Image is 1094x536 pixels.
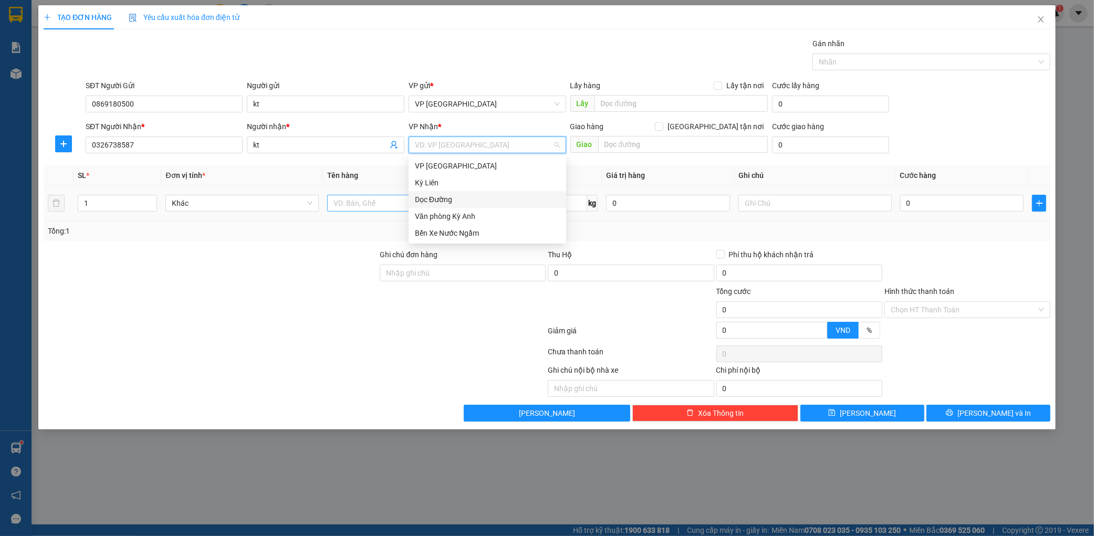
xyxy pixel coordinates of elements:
[547,346,715,364] div: Chưa thanh toán
[900,171,936,180] span: Cước hàng
[663,121,768,132] span: [GEOGRAPHIC_DATA] tận nơi
[86,80,243,91] div: SĐT Người Gửi
[595,95,768,112] input: Dọc đường
[327,195,481,212] input: VD: Bàn, Ghế
[570,136,598,153] span: Giao
[415,160,560,172] div: VP [GEOGRAPHIC_DATA]
[48,195,65,212] button: delete
[409,122,438,131] span: VP Nhận
[409,225,566,241] div: Bến Xe Nước Ngầm
[78,171,86,180] span: SL
[415,194,560,205] div: Dọc Đường
[812,39,845,48] label: Gán nhãn
[867,326,872,334] span: %
[716,364,882,380] div: Chi phí nội bộ
[247,80,404,91] div: Người gửi
[716,287,751,296] span: Tổng cước
[1033,199,1046,207] span: plus
[1026,5,1056,35] button: Close
[415,177,560,188] div: Kỳ Liên
[44,13,112,22] span: TẠO ĐƠN HÀNG
[548,380,714,397] input: Nhập ghi chú
[734,165,896,186] th: Ghi chú
[129,14,137,22] img: icon
[415,211,560,222] div: Văn phòng Kỳ Anh
[380,265,546,281] input: Ghi chú đơn hàng
[772,136,889,153] input: Cước giao hàng
[884,287,954,296] label: Hình thức thanh toán
[548,364,714,380] div: Ghi chú nội bộ nhà xe
[570,81,601,90] span: Lấy hàng
[772,122,824,131] label: Cước giao hàng
[632,405,798,422] button: deleteXóa Thông tin
[738,195,892,212] input: Ghi Chú
[409,157,566,174] div: VP Mỹ Đình
[606,171,645,180] span: Giá trị hàng
[800,405,924,422] button: save[PERSON_NAME]
[48,225,422,237] div: Tổng: 1
[548,250,572,259] span: Thu Hộ
[1032,195,1046,212] button: plus
[409,174,566,191] div: Kỳ Liên
[926,405,1050,422] button: printer[PERSON_NAME] và In
[409,191,566,208] div: Dọc Đường
[828,409,836,417] span: save
[547,325,715,343] div: Giảm giá
[606,195,730,212] input: 0
[55,135,72,152] button: plus
[957,407,1031,419] span: [PERSON_NAME] và In
[840,407,896,419] span: [PERSON_NAME]
[415,227,560,239] div: Bến Xe Nước Ngầm
[587,195,598,212] span: kg
[946,409,953,417] span: printer
[722,80,768,91] span: Lấy tận nơi
[165,171,205,180] span: Đơn vị tính
[409,80,566,91] div: VP gửi
[570,122,604,131] span: Giao hàng
[772,96,889,112] input: Cước lấy hàng
[86,121,243,132] div: SĐT Người Nhận
[390,141,398,149] span: user-add
[464,405,630,422] button: [PERSON_NAME]
[698,407,744,419] span: Xóa Thông tin
[56,140,71,148] span: plus
[380,250,437,259] label: Ghi chú đơn hàng
[836,326,850,334] span: VND
[129,13,239,22] span: Yêu cầu xuất hóa đơn điện tử
[686,409,694,417] span: delete
[598,136,768,153] input: Dọc đường
[409,208,566,225] div: Văn phòng Kỳ Anh
[725,249,818,260] span: Phí thu hộ khách nhận trả
[44,14,51,21] span: plus
[772,81,819,90] label: Cước lấy hàng
[570,95,595,112] span: Lấy
[247,121,404,132] div: Người nhận
[415,96,560,112] span: VP Mỹ Đình
[1037,15,1045,24] span: close
[172,195,312,211] span: Khác
[519,407,575,419] span: [PERSON_NAME]
[327,171,358,180] span: Tên hàng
